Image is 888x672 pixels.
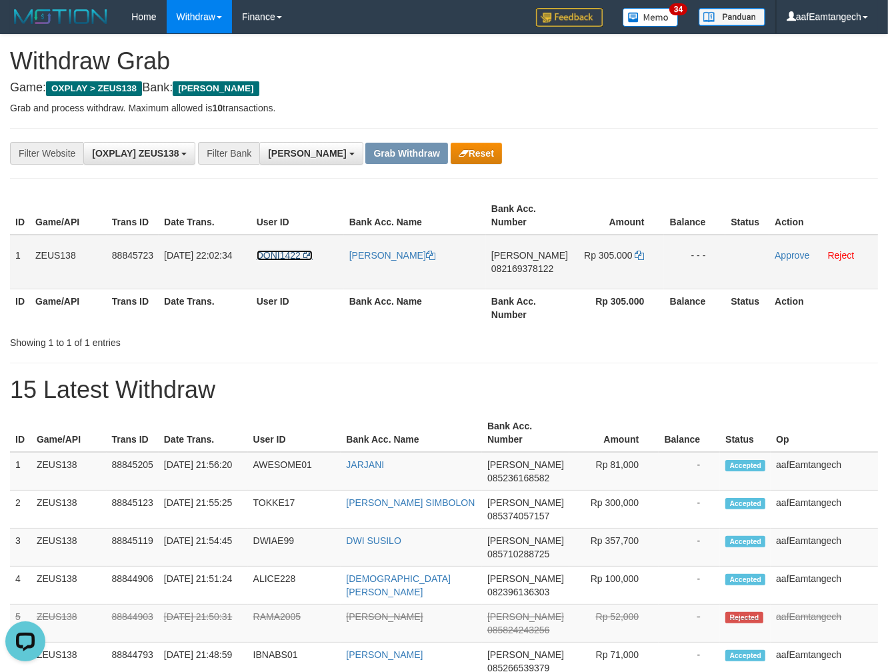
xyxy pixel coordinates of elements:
td: 1 [10,235,30,289]
th: Trans ID [107,414,159,452]
th: Bank Acc. Number [486,197,573,235]
td: - [659,529,720,567]
a: DWI SUSILO [346,535,401,546]
h1: Withdraw Grab [10,48,878,75]
td: - [659,452,720,491]
button: Grab Withdraw [365,143,447,164]
th: Bank Acc. Name [341,414,482,452]
span: Copy 082396136303 to clipboard [487,587,549,597]
span: [OXPLAY] ZEUS138 [92,148,179,159]
th: Balance [664,197,725,235]
td: aafEamtangech [771,567,878,605]
td: - [659,567,720,605]
img: Button%20Memo.svg [623,8,679,27]
th: Amount [569,414,659,452]
td: 3 [10,529,31,567]
span: OXPLAY > ZEUS138 [46,81,142,96]
button: [OXPLAY] ZEUS138 [83,142,195,165]
a: [PERSON_NAME] [346,611,423,622]
td: ALICE228 [248,567,341,605]
th: Bank Acc. Number [482,414,569,452]
td: Rp 300,000 [569,491,659,529]
th: Game/API [30,289,107,327]
td: aafEamtangech [771,452,878,491]
span: [PERSON_NAME] [487,459,564,470]
th: Trans ID [107,197,159,235]
strong: 10 [212,103,223,113]
span: [PERSON_NAME] [487,573,564,584]
img: panduan.png [699,8,765,26]
td: Rp 357,700 [569,529,659,567]
span: Accepted [725,650,765,661]
span: Accepted [725,574,765,585]
td: - - - [664,235,725,289]
span: [PERSON_NAME] [487,535,564,546]
th: Status [725,197,769,235]
th: Action [769,289,878,327]
td: 88845205 [107,452,159,491]
td: TOKKE17 [248,491,341,529]
td: [DATE] 21:55:25 [159,491,248,529]
td: 88845123 [107,491,159,529]
span: [PERSON_NAME] [173,81,259,96]
span: [PERSON_NAME] [268,148,346,159]
span: [DATE] 22:02:34 [164,250,232,261]
a: [PERSON_NAME] [349,250,435,261]
button: Reset [451,143,502,164]
td: [DATE] 21:56:20 [159,452,248,491]
img: Feedback.jpg [536,8,603,27]
span: 34 [669,3,687,15]
h4: Game: Bank: [10,81,878,95]
th: Trans ID [107,289,159,327]
td: 2 [10,491,31,529]
td: 88845119 [107,529,159,567]
td: ZEUS138 [31,605,107,643]
img: MOTION_logo.png [10,7,111,27]
th: Status [720,414,771,452]
th: Date Trans. [159,197,251,235]
p: Grab and process withdraw. Maximum allowed is transactions. [10,101,878,115]
span: [PERSON_NAME] [491,250,568,261]
a: Approve [775,250,809,261]
th: Op [771,414,878,452]
td: AWESOME01 [248,452,341,491]
div: Filter Website [10,142,83,165]
a: JARJANI [346,459,384,470]
a: Copy 305000 to clipboard [635,250,644,261]
td: 5 [10,605,31,643]
td: aafEamtangech [771,491,878,529]
td: aafEamtangech [771,605,878,643]
td: Rp 100,000 [569,567,659,605]
td: [DATE] 21:51:24 [159,567,248,605]
a: [PERSON_NAME] SIMBOLON [346,497,475,508]
th: User ID [248,414,341,452]
span: Copy 085824243256 to clipboard [487,625,549,635]
span: [PERSON_NAME] [487,611,564,622]
th: User ID [251,289,344,327]
td: 88844903 [107,605,159,643]
td: ZEUS138 [31,567,107,605]
td: 4 [10,567,31,605]
th: Bank Acc. Name [344,289,486,327]
a: DONI1422 [257,250,313,261]
span: Accepted [725,536,765,547]
a: Reject [828,250,855,261]
span: Accepted [725,460,765,471]
span: Copy 085374057157 to clipboard [487,511,549,521]
th: Balance [664,289,725,327]
th: Game/API [30,197,107,235]
td: 88844906 [107,567,159,605]
th: Bank Acc. Name [344,197,486,235]
th: Balance [659,414,720,452]
span: Rp 305.000 [584,250,632,261]
td: [DATE] 21:50:31 [159,605,248,643]
button: [PERSON_NAME] [259,142,363,165]
span: Copy 082169378122 to clipboard [491,263,553,274]
th: Status [725,289,769,327]
span: [PERSON_NAME] [487,497,564,508]
td: - [659,605,720,643]
td: aafEamtangech [771,529,878,567]
th: ID [10,414,31,452]
span: [PERSON_NAME] [487,649,564,660]
td: ZEUS138 [30,235,107,289]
